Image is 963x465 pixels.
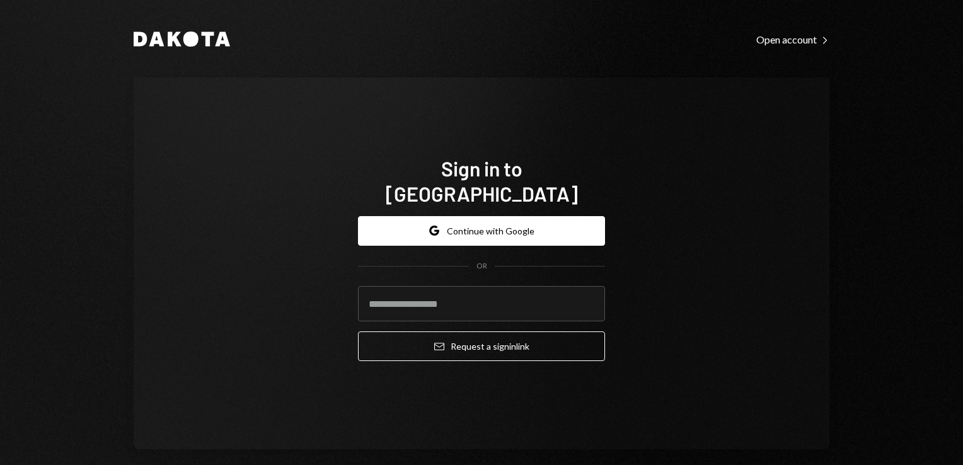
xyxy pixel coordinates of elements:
div: OR [476,261,487,272]
h1: Sign in to [GEOGRAPHIC_DATA] [358,156,605,206]
button: Continue with Google [358,216,605,246]
div: Open account [756,33,829,46]
button: Request a signinlink [358,331,605,361]
a: Open account [756,32,829,46]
